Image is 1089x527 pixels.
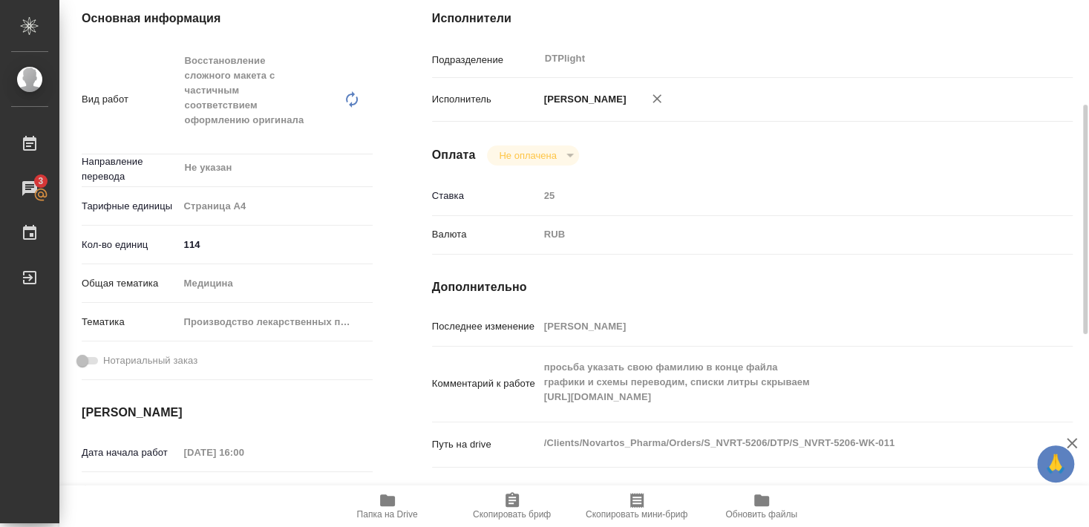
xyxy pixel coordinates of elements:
p: Вид работ [82,92,179,107]
a: 3 [4,170,56,207]
div: Страница А4 [179,194,373,219]
span: 🙏 [1043,448,1068,479]
p: Ставка [432,189,539,203]
span: Обновить файлы [725,509,797,520]
p: Общая тематика [82,276,179,291]
textarea: просьба указать свою фамилию в конце файла графики и схемы переводим, списки литры скрываем [URL]... [539,355,1019,410]
button: Скопировать мини-бриф [575,485,699,527]
input: Пустое поле [539,315,1019,337]
button: Удалить исполнителя [641,82,673,115]
p: Дата начала работ [82,445,179,460]
span: 3 [29,174,52,189]
h4: Основная информация [82,10,373,27]
h4: [PERSON_NAME] [82,404,373,422]
button: Обновить файлы [699,485,824,527]
p: Подразделение [432,53,539,68]
p: Тематика [82,315,179,330]
p: Кол-во единиц [82,238,179,252]
p: [PERSON_NAME] [539,92,627,107]
input: Пустое поле [539,185,1019,206]
p: Направление перевода [82,154,179,184]
div: Производство лекарственных препаратов [179,310,373,335]
p: Путь на drive [432,437,539,452]
p: Последнее изменение [432,319,539,334]
button: 🙏 [1037,445,1074,482]
button: Папка на Drive [325,485,450,527]
p: Факт. дата начала работ [82,482,179,511]
p: Тарифные единицы [82,199,179,214]
span: Скопировать бриф [473,509,551,520]
div: Не оплачена [487,145,578,166]
span: Скопировать мини-бриф [586,509,687,520]
h4: Дополнительно [432,278,1073,296]
span: Нотариальный заказ [103,353,197,368]
p: Комментарий к работе [432,376,539,391]
button: Скопировать бриф [450,485,575,527]
h4: Оплата [432,146,476,164]
p: Валюта [432,227,539,242]
textarea: /Clients/Novartos_Pharma/Orders/S_NVRT-5206/DTP/S_NVRT-5206-WK-011 [539,431,1019,456]
button: Не оплачена [494,149,560,162]
div: Медицина [179,271,373,296]
input: ✎ Введи что-нибудь [179,234,373,255]
div: RUB [539,222,1019,247]
span: Папка на Drive [357,509,418,520]
input: Пустое поле [179,442,309,463]
p: Исполнитель [432,92,539,107]
h4: Исполнители [432,10,1073,27]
